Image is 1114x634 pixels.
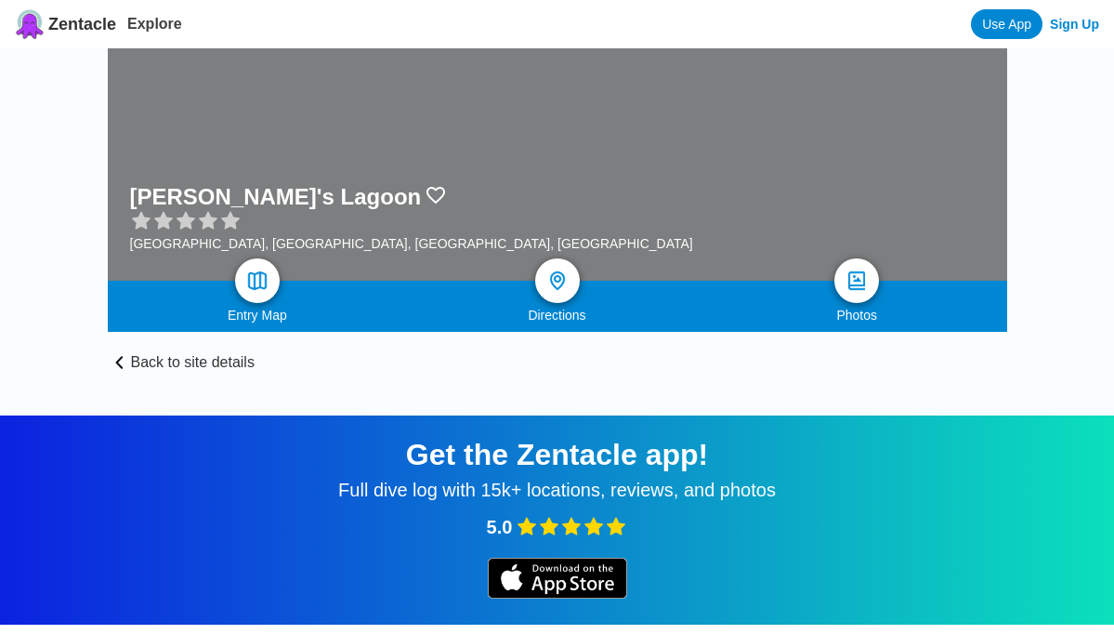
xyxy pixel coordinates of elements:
a: Sign Up [1050,17,1099,32]
div: Entry Map [108,308,408,323]
span: 5.0 [487,517,513,538]
div: Photos [707,308,1007,323]
a: Zentacle logoZentacle [15,9,116,39]
a: directions [535,258,580,303]
img: photos [845,270,868,292]
div: Full dive log with 15k+ locations, reviews, and photos [22,480,1092,501]
img: map [246,270,269,292]
img: iOS app store [488,558,627,599]
div: [GEOGRAPHIC_DATA], [GEOGRAPHIC_DATA], [GEOGRAPHIC_DATA], [GEOGRAPHIC_DATA] [130,236,693,251]
img: directions [546,270,569,292]
a: iOS app store [488,586,627,601]
div: Directions [407,308,707,323]
a: map [235,258,280,303]
a: Back to site details [108,332,1007,371]
span: Zentacle [48,15,116,34]
a: Explore [127,16,182,32]
h1: [PERSON_NAME]'s Lagoon [130,184,422,210]
a: photos [834,258,879,303]
div: Get the Zentacle app! [22,438,1092,472]
a: Use App [971,9,1042,39]
img: Zentacle logo [15,9,45,39]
